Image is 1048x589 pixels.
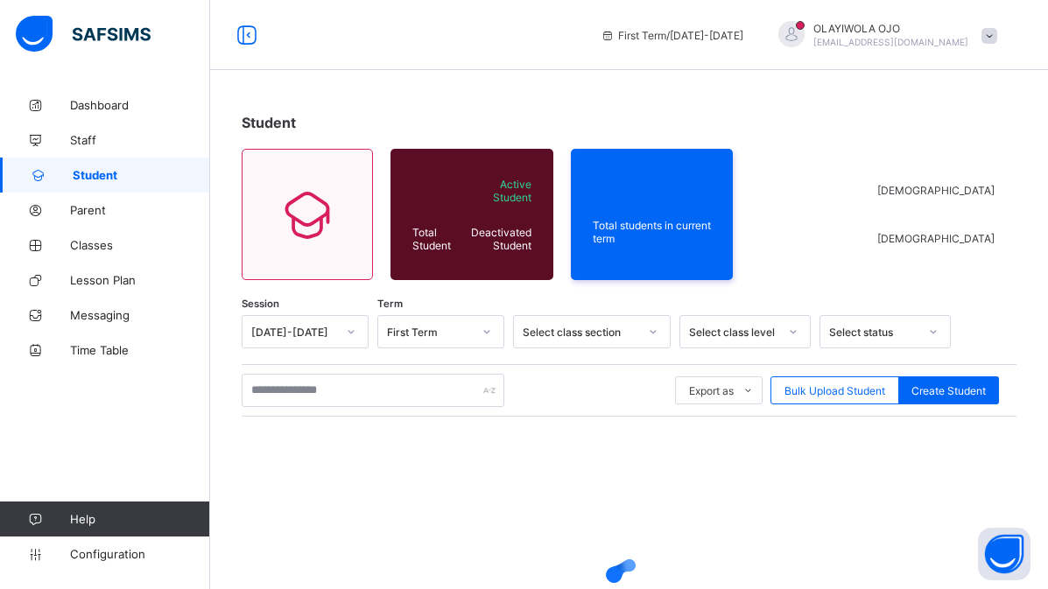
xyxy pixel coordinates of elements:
[70,203,210,217] span: Parent
[467,226,531,252] span: Deactivated Student
[377,298,403,310] span: Term
[467,178,531,204] span: Active Student
[813,22,968,35] span: OLAYIWOLA OJO
[877,232,995,245] span: [DEMOGRAPHIC_DATA]
[70,512,209,526] span: Help
[70,308,210,322] span: Messaging
[689,326,778,339] div: Select class level
[408,221,462,256] div: Total Student
[813,37,968,47] span: [EMAIL_ADDRESS][DOMAIN_NAME]
[73,168,210,182] span: Student
[761,21,1006,50] div: OLAYIWOLAOJO
[601,29,743,42] span: session/term information
[387,326,472,339] div: First Term
[242,298,279,310] span: Session
[911,384,986,397] span: Create Student
[242,114,296,131] span: Student
[70,547,209,561] span: Configuration
[877,184,995,197] span: [DEMOGRAPHIC_DATA]
[70,238,210,252] span: Classes
[70,343,210,357] span: Time Table
[70,273,210,287] span: Lesson Plan
[978,528,1030,580] button: Open asap
[70,98,210,112] span: Dashboard
[593,219,712,245] span: Total students in current term
[16,16,151,53] img: safsims
[829,326,918,339] div: Select status
[70,133,210,147] span: Staff
[523,326,638,339] div: Select class section
[689,384,734,397] span: Export as
[784,384,885,397] span: Bulk Upload Student
[251,326,336,339] div: [DATE]-[DATE]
